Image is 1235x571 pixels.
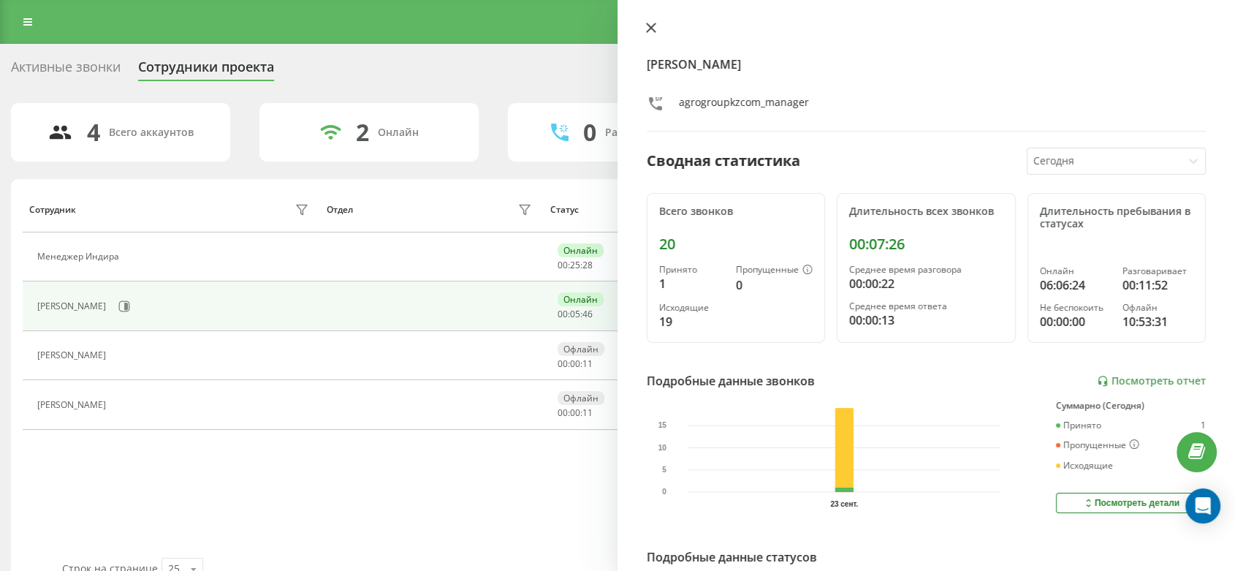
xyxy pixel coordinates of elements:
div: Активные звонки [11,59,121,82]
div: Отдел [327,205,353,215]
div: Подробные данные звонков [647,372,815,390]
a: Посмотреть отчет [1097,375,1206,387]
div: Разговаривает [1122,266,1193,276]
div: Длительность всех звонков [849,205,1003,218]
div: 20 [659,235,813,253]
div: Менеджер Индира [37,252,123,262]
div: Онлайн [558,292,604,306]
div: 19 [659,313,724,330]
div: 0 [583,118,596,146]
div: Офлайн [558,391,604,405]
div: 10:53:31 [1122,313,1193,330]
text: 15 [658,422,667,430]
div: Принято [659,265,724,275]
div: Open Intercom Messenger [1185,488,1220,523]
span: 00 [558,308,568,320]
span: 25 [570,259,580,271]
div: agrogroupkzcom_manager [679,95,809,116]
div: 1 [1201,420,1206,431]
div: Пропущенные [1056,439,1139,451]
div: Онлайн [378,126,419,139]
div: Офлайн [558,342,604,356]
div: 00:11:52 [1122,276,1193,294]
div: Не беспокоить [1040,303,1111,313]
div: : : [558,408,593,418]
div: 2 [356,118,369,146]
div: Всего аккаунтов [109,126,194,139]
div: [PERSON_NAME] [37,400,110,410]
div: Исходящие [1056,461,1113,471]
div: Онлайн [1040,266,1111,276]
div: Подробные данные статусов [647,548,817,566]
div: 00:00:00 [1040,313,1111,330]
div: Сводная статистика [647,150,800,172]
div: Пропущенные [736,265,813,276]
div: 4 [87,118,100,146]
div: 00:07:26 [849,235,1003,253]
div: 0 [736,276,813,294]
div: Длительность пребывания в статусах [1040,205,1193,230]
div: 06:06:24 [1040,276,1111,294]
div: Офлайн [1122,303,1193,313]
span: 46 [582,308,593,320]
div: Всего звонков [659,205,813,218]
div: : : [558,359,593,369]
div: : : [558,260,593,271]
div: 1 [659,275,724,292]
div: Суммарно (Сегодня) [1056,401,1206,411]
div: 00:00:22 [849,275,1003,292]
text: 23 сент. [830,500,858,508]
div: Онлайн [558,243,604,257]
div: 00:00:13 [849,311,1003,329]
div: Разговаривают [605,126,685,139]
span: 00 [558,358,568,370]
div: Принято [1056,420,1101,431]
text: 10 [658,444,667,452]
span: 11 [582,406,593,419]
div: : : [558,309,593,319]
div: Посмотреть детали [1082,497,1179,509]
span: 11 [582,358,593,370]
div: [PERSON_NAME] [37,350,110,360]
div: Сотрудник [29,205,76,215]
span: 00 [570,358,580,370]
text: 5 [662,466,666,474]
div: Сотрудники проекта [138,59,274,82]
text: 0 [662,488,666,496]
button: Посмотреть детали [1056,493,1206,513]
span: 05 [570,308,580,320]
div: Среднее время ответа [849,301,1003,311]
h4: [PERSON_NAME] [647,56,1206,73]
div: [PERSON_NAME] [37,301,110,311]
div: Среднее время разговора [849,265,1003,275]
span: 28 [582,259,593,271]
span: 00 [558,259,568,271]
div: Статус [550,205,579,215]
span: 00 [558,406,568,419]
span: 00 [570,406,580,419]
div: Исходящие [659,303,724,313]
